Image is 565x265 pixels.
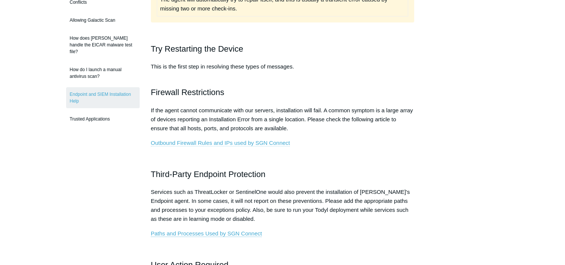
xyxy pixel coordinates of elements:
[151,62,415,80] p: This is the first step in resolving these types of messages.
[151,168,415,181] h2: Third-Party Endpoint Protection
[151,86,415,99] h2: Firewall Restrictions
[66,63,140,83] a: How do I launch a manual antivirus scan?
[151,106,415,133] p: If the agent cannot communicate with our servers, installation will fail. A common symptom is a l...
[66,112,140,126] a: Trusted Applications
[151,42,415,55] h2: Try Restarting the Device
[151,140,290,146] a: Outbound Firewall Rules and IPs used by SGN Connect
[151,188,415,223] p: Services such as ThreatLocker or SentinelOne would also prevent the installation of [PERSON_NAME]...
[66,13,140,27] a: Allowing Galactic Scan
[151,230,262,237] a: Paths and Processes Used by SGN Connect
[66,87,140,108] a: Endpoint and SIEM Installation Help
[66,31,140,59] a: How does [PERSON_NAME] handle the EICAR malware test file?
